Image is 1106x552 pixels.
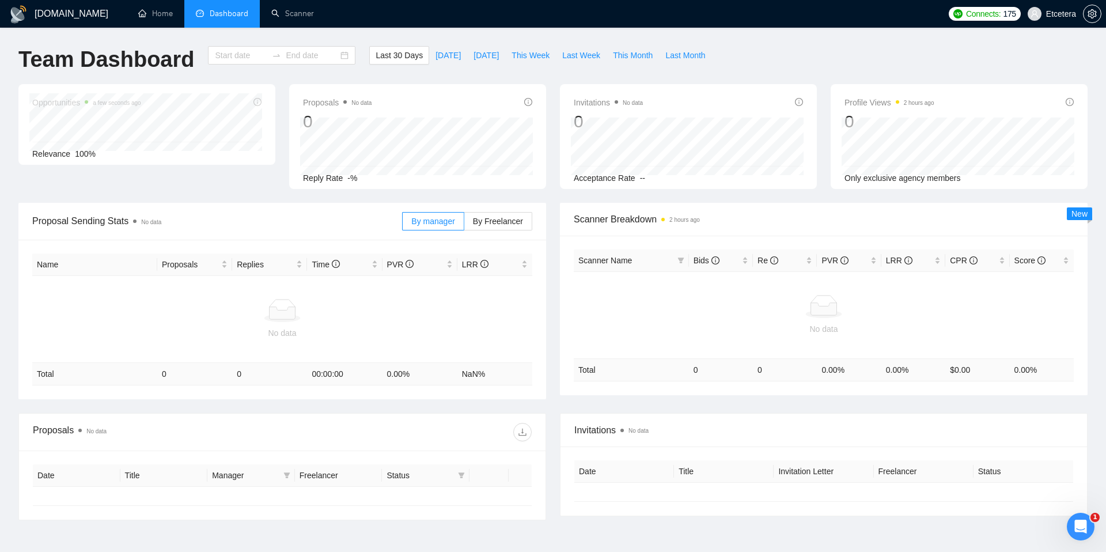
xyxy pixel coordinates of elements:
span: No data [623,100,643,106]
a: setting [1083,9,1101,18]
th: Proposals [157,254,232,276]
span: Bids [694,256,719,265]
td: Total [574,358,689,381]
span: New [1071,209,1088,218]
span: No data [628,428,649,434]
span: info-circle [524,98,532,106]
span: info-circle [840,256,849,264]
th: Manager [207,464,295,487]
span: info-circle [969,256,978,264]
span: Only exclusive agency members [844,173,961,183]
span: By Freelancer [473,217,523,226]
th: Status [974,460,1073,483]
span: filter [458,472,465,479]
span: Proposals [303,96,372,109]
td: 00:00:00 [307,363,382,385]
span: info-circle [406,260,414,268]
span: dashboard [196,9,204,17]
span: info-circle [711,256,719,264]
span: info-circle [332,260,340,268]
span: info-circle [904,256,912,264]
td: NaN % [457,363,532,385]
td: $ 0.00 [945,358,1009,381]
input: Start date [215,49,267,62]
div: 0 [574,111,643,133]
span: info-circle [480,260,488,268]
img: upwork-logo.png [953,9,963,18]
iframe: Intercom live chat [1067,513,1094,540]
span: filter [456,467,467,484]
time: 2 hours ago [669,217,700,223]
td: 0.00 % [881,358,945,381]
th: Date [33,464,120,487]
span: filter [677,257,684,264]
div: No data [37,327,528,339]
span: Reply Rate [303,173,343,183]
span: Re [757,256,778,265]
span: Manager [212,469,279,482]
span: swap-right [272,51,281,60]
th: Replies [232,254,307,276]
span: Connects: [966,7,1001,20]
th: Name [32,254,157,276]
a: homeHome [138,9,173,18]
span: [DATE] [435,49,461,62]
span: 100% [75,149,96,158]
button: Last 30 Days [369,46,429,65]
span: download [514,428,531,437]
span: LRR [886,256,912,265]
span: PVR [821,256,849,265]
span: No data [141,219,161,225]
div: 0 [303,111,372,133]
span: This Week [512,49,550,62]
span: Status [387,469,453,482]
th: Date [574,460,674,483]
td: 0.00 % [817,358,881,381]
span: Invitations [574,423,1073,437]
span: Scanner Breakdown [574,212,1074,226]
th: Freelancer [295,464,382,487]
td: 0 [689,358,753,381]
span: Proposals [162,258,219,271]
button: This Month [607,46,659,65]
td: 0 [232,363,307,385]
span: 175 [1003,7,1016,20]
span: By manager [411,217,454,226]
img: logo [9,5,28,24]
span: filter [675,252,687,269]
span: user [1031,10,1039,18]
span: Profile Views [844,96,934,109]
span: No data [351,100,372,106]
span: -% [347,173,357,183]
time: 2 hours ago [904,100,934,106]
td: Total [32,363,157,385]
span: Score [1014,256,1046,265]
span: to [272,51,281,60]
span: filter [281,467,293,484]
span: Dashboard [210,9,248,18]
span: Relevance [32,149,70,158]
h1: Team Dashboard [18,46,194,73]
td: 0 [753,358,817,381]
span: Proposal Sending Stats [32,214,402,228]
div: Proposals [33,423,282,441]
span: PVR [387,260,414,269]
span: [DATE] [474,49,499,62]
span: setting [1084,9,1101,18]
a: searchScanner [271,9,314,18]
div: No data [578,323,1069,335]
span: Last Month [665,49,705,62]
span: -- [640,173,645,183]
span: info-circle [1037,256,1046,264]
span: No data [86,428,107,434]
span: filter [283,472,290,479]
span: info-circle [795,98,803,106]
button: This Week [505,46,556,65]
button: [DATE] [467,46,505,65]
button: download [513,423,532,441]
button: Last Month [659,46,711,65]
button: Last Week [556,46,607,65]
span: This Month [613,49,653,62]
td: 0 [157,363,232,385]
span: info-circle [770,256,778,264]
